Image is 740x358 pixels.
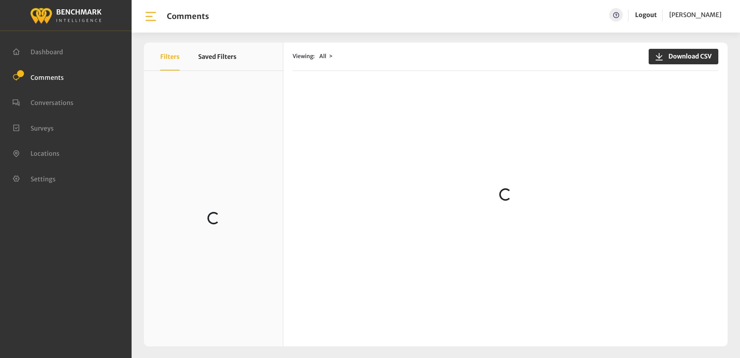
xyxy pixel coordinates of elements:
a: Surveys [12,124,54,131]
span: [PERSON_NAME] [669,11,721,19]
a: Comments [12,73,64,81]
img: benchmark [30,6,102,25]
a: [PERSON_NAME] [669,8,721,22]
span: Dashboard [31,48,63,56]
span: Surveys [31,124,54,132]
span: Locations [31,150,60,157]
button: Download CSV [649,49,718,64]
span: Conversations [31,99,74,107]
span: Download CSV [664,52,712,61]
span: Settings [31,175,56,182]
a: Logout [635,11,657,19]
span: All [319,53,326,60]
a: Dashboard [12,47,63,55]
button: Saved Filters [198,43,236,71]
img: bar [144,10,158,23]
a: Locations [12,149,60,157]
a: Settings [12,174,56,182]
button: Filters [160,43,180,71]
span: Comments [31,73,64,81]
h1: Comments [167,12,209,21]
a: Conversations [12,98,74,106]
span: Viewing: [293,52,315,60]
a: Logout [635,8,657,22]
